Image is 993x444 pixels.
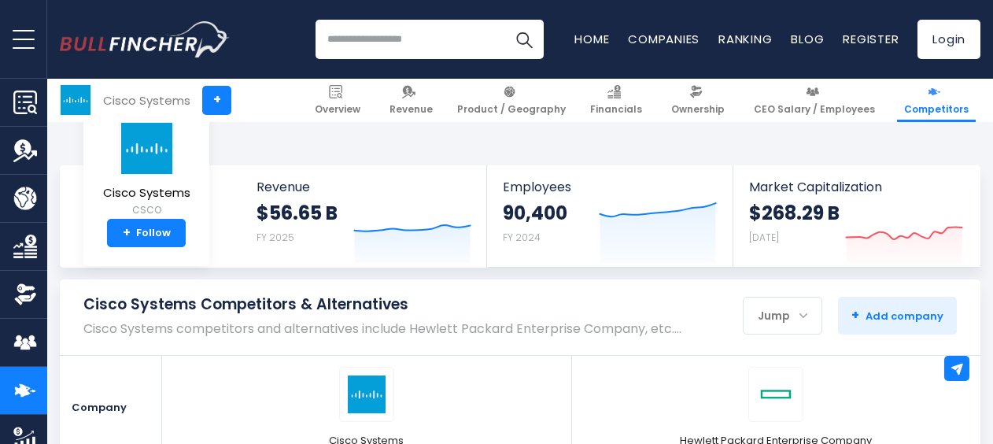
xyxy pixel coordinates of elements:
[503,201,567,225] strong: 90,400
[450,79,573,122] a: Product / Geography
[107,219,186,247] a: +Follow
[904,103,969,116] span: Competitors
[241,165,487,267] a: Revenue $56.65 B FY 2025
[838,297,957,335] button: +Add company
[103,203,190,217] small: CSCO
[851,309,943,323] span: Add company
[749,201,840,225] strong: $268.29 B
[590,103,642,116] span: Financials
[718,31,772,47] a: Ranking
[83,321,681,336] p: Cisco Systems competitors and alternatives include Hewlett Packard Enterprise Company, etc.…
[389,103,433,116] span: Revenue
[123,226,131,240] strong: +
[13,283,37,306] img: Ownership
[733,165,979,267] a: Market Capitalization $268.29 B [DATE]
[382,79,440,122] a: Revenue
[202,86,231,115] a: +
[574,31,609,47] a: Home
[671,103,725,116] span: Ownership
[747,79,882,122] a: CEO Salary / Employees
[103,91,190,109] div: Cisco Systems
[60,21,229,57] a: Go to homepage
[503,179,716,194] span: Employees
[504,20,544,59] button: Search
[102,121,191,220] a: Cisco Systems CSCO
[119,122,174,175] img: CSCO logo
[348,376,386,413] img: CSCO logo
[791,31,824,47] a: Blog
[757,376,795,413] img: HPE logo
[257,231,294,244] small: FY 2025
[61,85,90,115] img: CSCO logo
[487,165,732,267] a: Employees 90,400 FY 2024
[503,231,541,244] small: FY 2024
[917,20,980,59] a: Login
[953,356,980,383] a: Remove
[749,231,779,244] small: [DATE]
[749,179,963,194] span: Market Capitalization
[843,31,899,47] a: Register
[897,79,976,122] a: Competitors
[257,179,471,194] span: Revenue
[308,79,367,122] a: Overview
[315,103,360,116] span: Overview
[583,79,649,122] a: Financials
[851,306,859,324] strong: +
[103,187,190,200] span: Cisco Systems
[83,295,681,315] h1: Cisco Systems Competitors & Alternatives
[744,299,821,332] div: Jump
[60,21,230,57] img: Bullfincher logo
[257,201,338,225] strong: $56.65 B
[754,103,875,116] span: CEO Salary / Employees
[457,103,566,116] span: Product / Geography
[628,31,700,47] a: Companies
[664,79,732,122] a: Ownership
